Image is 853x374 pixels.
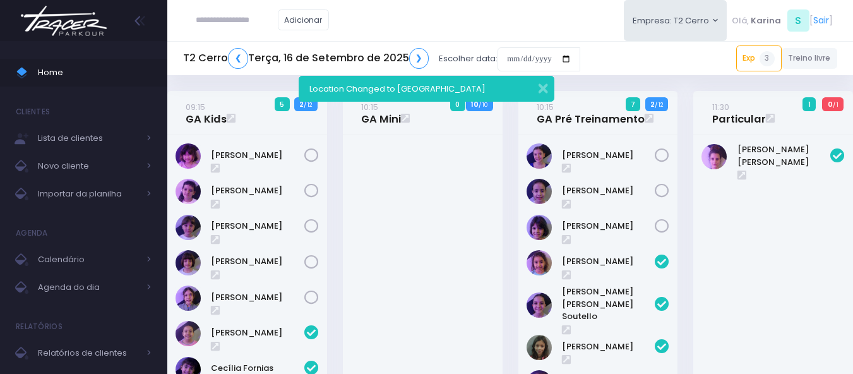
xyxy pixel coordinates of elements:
[732,15,749,27] span: Olá,
[802,97,816,111] span: 1
[727,6,837,35] div: [ ]
[186,101,205,113] small: 09:15
[409,48,429,69] a: ❯
[38,186,139,202] span: Importar da planilha
[228,48,248,69] a: ❮
[562,341,655,353] a: [PERSON_NAME]
[537,101,554,113] small: 10:15
[787,9,809,32] span: S
[701,144,727,169] img: Maria Laura Bertazzi
[275,97,290,111] span: 5
[562,286,655,323] a: [PERSON_NAME] [PERSON_NAME] Soutello
[813,14,829,27] a: Sair
[527,179,552,204] img: Luzia Rolfini Fernandes
[450,97,465,111] span: 0
[562,255,655,268] a: [PERSON_NAME]
[527,215,552,240] img: Malu Bernardes
[751,15,781,27] span: Karina
[211,291,304,304] a: [PERSON_NAME]
[471,99,479,109] strong: 10
[712,100,766,126] a: 11:30Particular
[38,64,152,81] span: Home
[562,184,655,197] a: [PERSON_NAME]
[176,215,201,240] img: Maria Clara Frateschi
[211,255,304,268] a: [PERSON_NAME]
[176,286,201,311] img: Olivia Chiesa
[38,130,139,147] span: Lista de clientes
[361,100,401,126] a: 10:15GA Mini
[211,184,304,197] a: [PERSON_NAME]
[176,143,201,169] img: Chiara Real Oshima Hirata
[479,101,487,109] small: / 10
[186,100,227,126] a: 09:15GA Kids
[562,220,655,232] a: [PERSON_NAME]
[712,101,729,113] small: 11:30
[655,101,663,109] small: / 12
[38,345,139,361] span: Relatórios de clientes
[16,314,63,339] h4: Relatórios
[176,321,201,346] img: Beatriz Cogo
[309,83,486,95] span: Location Changed to [GEOGRAPHIC_DATA]
[16,220,48,246] h4: Agenda
[38,251,139,268] span: Calendário
[626,97,641,111] span: 7
[278,9,330,30] a: Adicionar
[527,143,552,169] img: Jasmim rocha
[183,44,580,73] div: Escolher data:
[176,250,201,275] img: Mariana Abramo
[211,327,304,339] a: [PERSON_NAME]
[527,335,552,360] img: Julia de Campos Munhoz
[304,101,312,109] small: / 12
[537,100,645,126] a: 10:15GA Pré Treinamento
[211,220,304,232] a: [PERSON_NAME]
[211,149,304,162] a: [PERSON_NAME]
[176,179,201,204] img: Clara Guimaraes Kron
[16,99,50,124] h4: Clientes
[183,48,429,69] h5: T2 Cerro Terça, 16 de Setembro de 2025
[828,99,833,109] strong: 0
[38,158,139,174] span: Novo cliente
[782,48,838,69] a: Treino livre
[38,279,139,296] span: Agenda do dia
[299,99,304,109] strong: 2
[736,45,782,71] a: Exp3
[737,143,831,168] a: [PERSON_NAME] [PERSON_NAME]
[833,101,838,109] small: / 1
[527,293,552,318] img: Ana Helena Soutello
[760,51,775,66] span: 3
[527,250,552,275] img: Alice Oliveira Castro
[650,99,655,109] strong: 2
[361,101,378,113] small: 10:15
[562,149,655,162] a: [PERSON_NAME]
